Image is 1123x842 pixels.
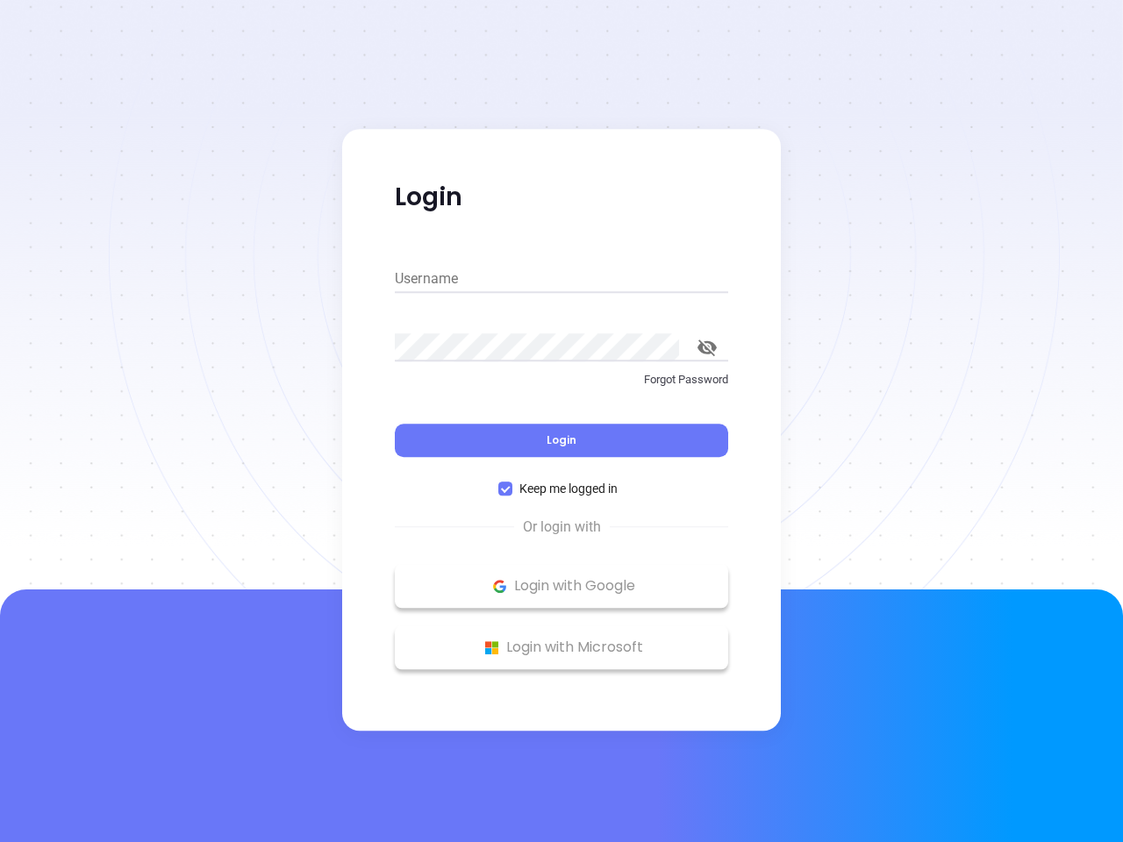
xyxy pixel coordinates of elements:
span: Login [547,432,576,447]
button: toggle password visibility [686,326,728,368]
span: Or login with [514,517,610,538]
img: Google Logo [489,575,511,597]
a: Forgot Password [395,371,728,403]
span: Keep me logged in [512,479,625,498]
img: Microsoft Logo [481,637,503,659]
p: Login [395,182,728,213]
button: Login [395,424,728,457]
button: Google Logo Login with Google [395,564,728,608]
p: Login with Microsoft [404,634,719,660]
button: Microsoft Logo Login with Microsoft [395,625,728,669]
p: Login with Google [404,573,719,599]
p: Forgot Password [395,371,728,389]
